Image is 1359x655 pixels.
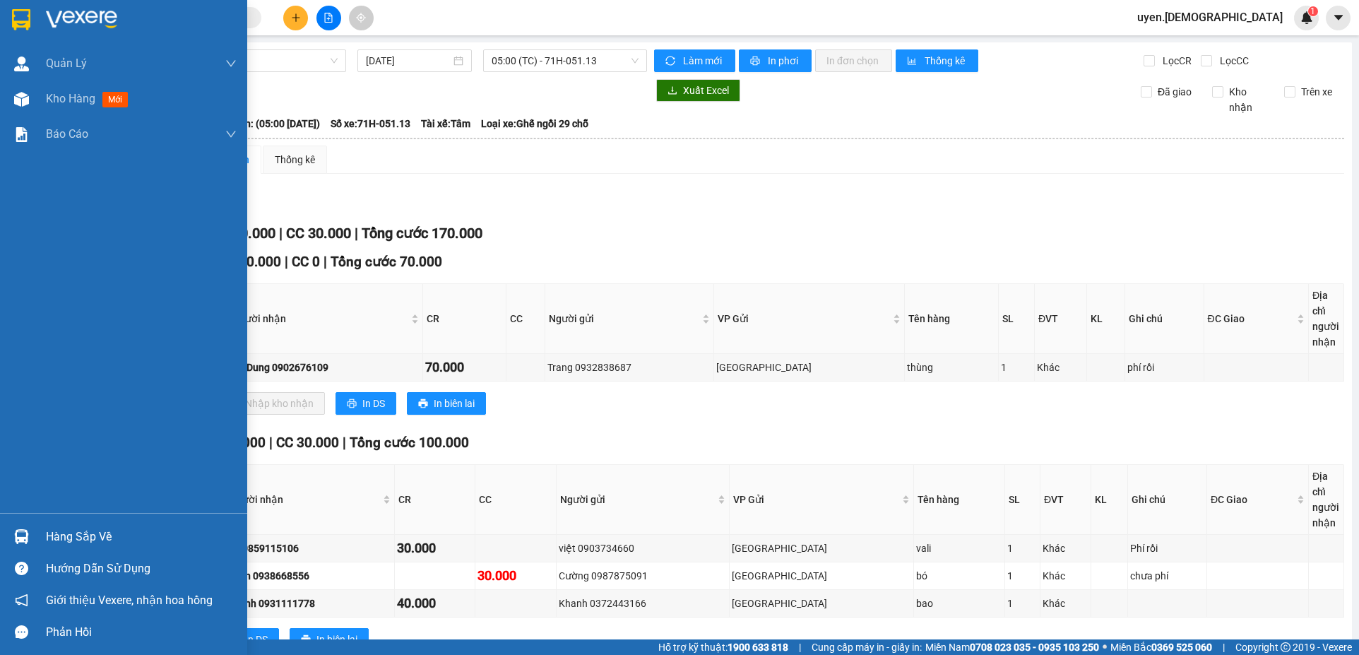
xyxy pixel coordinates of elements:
[362,225,482,242] span: Tổng cước 170.000
[292,254,320,270] span: CC 0
[1214,53,1251,69] span: Lọc CC
[492,50,639,71] span: 05:00 (TC) - 71H-051.13
[285,254,288,270] span: |
[102,92,128,107] span: mới
[481,116,588,131] span: Loại xe: Ghế ngồi 29 chỗ
[667,85,677,97] span: download
[275,152,315,167] div: Thống kê
[349,6,374,30] button: aim
[654,49,735,72] button: syncLàm mới
[815,49,892,72] button: In đơn chọn
[1223,84,1273,115] span: Kho nhận
[732,568,912,584] div: [GEOGRAPHIC_DATA]
[907,360,996,375] div: thùng
[423,284,506,354] th: CR
[732,541,912,556] div: [GEOGRAPHIC_DATA]
[12,9,30,30] img: logo-vxr
[46,125,88,143] span: Báo cáo
[907,56,919,67] span: bar-chart
[665,56,677,67] span: sync
[276,435,339,451] span: CC 30.000
[217,116,320,131] span: Chuyến: (05:00 [DATE])
[549,311,699,326] span: Người gửi
[230,492,380,507] span: Người nhận
[1087,284,1124,354] th: KL
[1127,360,1201,375] div: phí rồi
[245,632,268,647] span: In DS
[46,92,95,105] span: Kho hàng
[425,358,504,377] div: 70.000
[283,6,308,30] button: plus
[350,435,469,451] span: Tổng cước 100.000
[1281,642,1290,652] span: copyright
[683,83,729,98] span: Xuất Excel
[362,396,385,411] span: In DS
[1001,360,1032,375] div: 1
[301,635,311,646] span: printer
[716,360,902,375] div: [GEOGRAPHIC_DATA]
[218,628,279,651] button: printerIn DS
[46,591,213,609] span: Giới thiệu Vexere, nhận hoa hồng
[46,526,237,548] div: Hàng sắp về
[218,392,325,415] button: downloadNhập kho nhận
[336,392,396,415] button: printerIn DS
[418,399,428,410] span: printer
[324,13,333,23] span: file-add
[1152,84,1197,100] span: Đã giao
[395,465,475,535] th: CR
[1130,541,1204,556] div: Phí rồi
[1110,639,1212,655] span: Miền Bắc
[768,53,800,69] span: In phơi
[728,642,788,653] strong: 1900 633 818
[14,127,29,142] img: solution-icon
[331,254,442,270] span: Tổng cước 70.000
[560,492,715,507] span: Người gửi
[925,639,1099,655] span: Miền Nam
[397,538,473,558] div: 30.000
[999,284,1035,354] th: SL
[812,639,922,655] span: Cung cấp máy in - giấy in:
[347,399,357,410] span: printer
[46,54,87,72] span: Quản Lý
[1043,541,1088,556] div: Khác
[718,311,890,326] span: VP Gửi
[203,435,266,451] span: CR 70.000
[658,639,788,655] span: Hỗ trợ kỹ thuật:
[434,396,475,411] span: In biên lai
[225,129,237,140] span: down
[1310,6,1315,16] span: 1
[1007,541,1038,556] div: 1
[1005,465,1040,535] th: SL
[1007,596,1038,611] div: 1
[1040,465,1091,535] th: ĐVT
[366,53,451,69] input: 13/10/2025
[730,562,915,590] td: Sài Gòn
[1007,568,1038,584] div: 1
[739,49,812,72] button: printerIn phơi
[547,360,711,375] div: Trang 0932838687
[477,566,553,586] div: 30.000
[1223,639,1225,655] span: |
[916,596,1002,611] div: bao
[14,57,29,71] img: warehouse-icon
[228,568,392,584] div: Tuấn 0938668556
[397,594,473,613] div: 40.000
[1126,8,1294,26] span: uyen.[DEMOGRAPHIC_DATA]
[799,639,801,655] span: |
[914,465,1005,535] th: Tên hàng
[290,628,369,651] button: printerIn biên lai
[1091,465,1128,535] th: KL
[324,254,327,270] span: |
[14,529,29,544] img: warehouse-icon
[15,625,28,639] span: message
[331,116,410,131] span: Số xe: 71H-051.13
[1308,6,1318,16] sup: 1
[732,596,912,611] div: [GEOGRAPHIC_DATA]
[896,49,978,72] button: bar-chartThống kê
[916,568,1002,584] div: bó
[316,632,357,647] span: In biên lai
[232,311,408,326] span: Người nhận
[506,284,545,354] th: CC
[1103,644,1107,650] span: ⚪️
[14,92,29,107] img: warehouse-icon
